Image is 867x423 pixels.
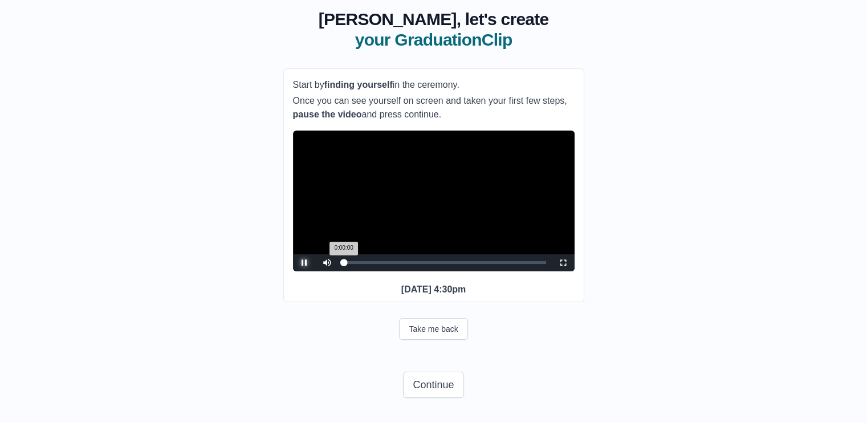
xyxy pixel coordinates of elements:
b: pause the video [293,109,362,119]
button: Take me back [399,318,467,340]
button: Pause [293,254,316,271]
p: Start by in the ceremony. [293,78,575,92]
div: Video Player [293,131,575,271]
div: Progress Bar [344,261,546,264]
button: Mute [316,254,339,271]
button: Fullscreen [552,254,575,271]
button: Continue [403,372,463,398]
b: finding yourself [324,80,393,90]
p: Once you can see yourself on screen and taken your first few steps, and press continue. [293,94,575,121]
span: your GraduationClip [319,30,549,50]
p: [DATE] 4:30pm [293,283,575,296]
span: [PERSON_NAME], let's create [319,9,549,30]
